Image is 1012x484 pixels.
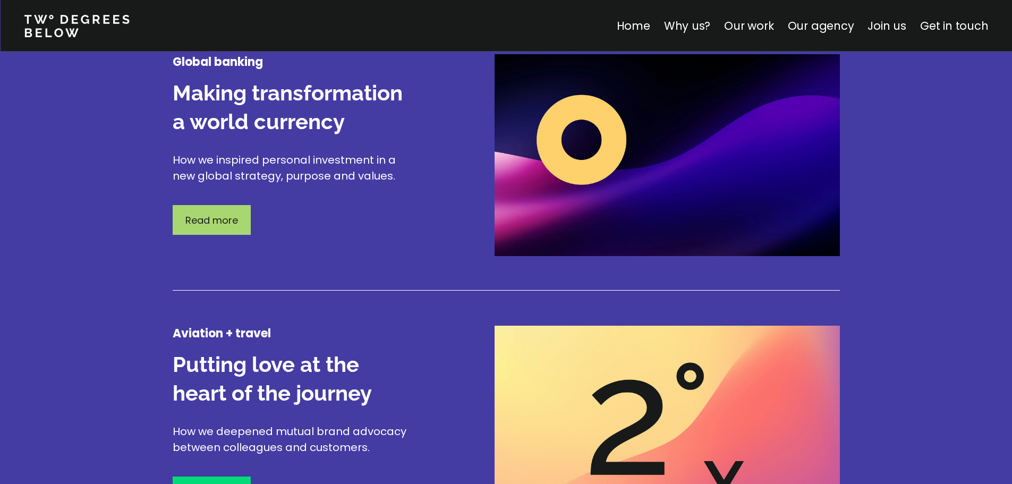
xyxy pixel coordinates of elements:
h3: Putting love at the heart of the journey [173,350,417,407]
a: Global bankingMaking transformation a world currencyHow we inspired personal investment in a new ... [173,54,840,320]
h4: Aviation + travel [173,326,417,342]
a: Why us? [664,18,710,33]
p: Read more [185,213,238,227]
p: How we inspired personal investment in a new global strategy, purpose and values. [173,152,417,184]
h3: Making transformation a world currency [173,79,417,136]
a: Our work [724,18,773,33]
h4: Global banking [173,54,417,70]
p: How we deepened mutual brand advocacy between colleagues and customers. [173,423,417,455]
a: Get in touch [920,18,988,33]
a: Our agency [787,18,854,33]
a: Home [616,18,650,33]
a: Join us [868,18,906,33]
